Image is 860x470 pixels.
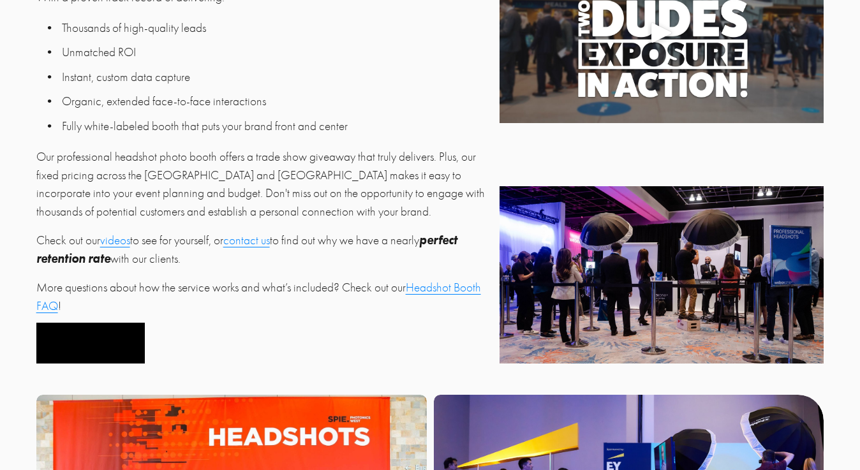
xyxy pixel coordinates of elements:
[62,43,493,62] p: Unmatched ROI
[36,281,481,313] a: Headshot Booth FAQ
[62,19,493,38] p: Thousands of high-quality leads
[36,231,493,268] p: Check out our to see for yourself, or to find out why we have a nearly with our clients.
[62,117,493,136] p: Fully white-labeled booth that puts your brand front and center
[36,323,145,364] button: Get a Quote
[62,92,493,111] p: Organic, extended face-to-face interactions
[646,17,677,48] div: Play
[36,148,493,221] p: Our professional headshot photo booth offers a trade show giveaway that truly delivers. Plus, our...
[36,279,493,316] p: More questions about how the service works and what’s included? Check out our !
[100,233,130,247] a: videos
[62,68,493,87] p: Instant, custom data capture
[223,233,270,247] a: contact us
